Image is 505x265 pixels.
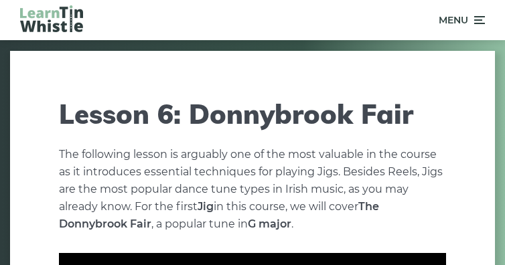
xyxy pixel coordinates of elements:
strong: Jig [198,200,214,213]
h1: Lesson 6: Donnybrook Fair [59,98,446,130]
span: Menu [439,3,468,37]
img: LearnTinWhistle.com [20,5,83,32]
strong: G major [248,217,291,230]
p: The following lesson is arguably one of the most valuable in the course as it introduces essentia... [59,146,446,233]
